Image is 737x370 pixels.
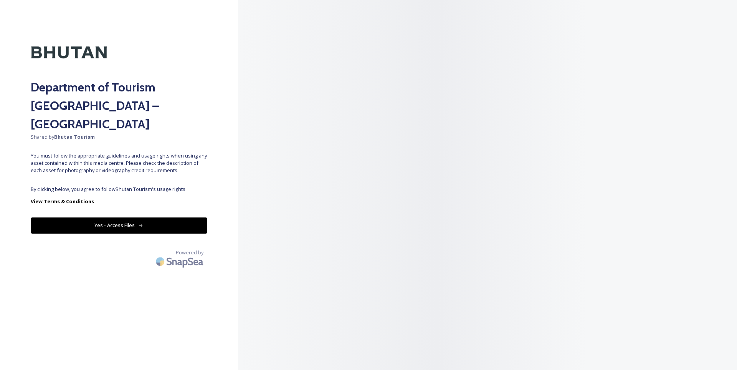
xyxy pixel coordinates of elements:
button: Yes - Access Files [31,217,207,233]
span: You must follow the appropriate guidelines and usage rights when using any asset contained within... [31,152,207,174]
img: Kingdom-of-Bhutan-Logo.png [31,31,107,74]
strong: Bhutan Tourism [54,133,95,140]
span: Powered by [176,249,203,256]
a: View Terms & Conditions [31,197,207,206]
span: Shared by [31,133,207,141]
h2: Department of Tourism [GEOGRAPHIC_DATA] – [GEOGRAPHIC_DATA] [31,78,207,133]
strong: View Terms & Conditions [31,198,94,205]
img: SnapSea Logo [154,252,207,270]
span: By clicking below, you agree to follow Bhutan Tourism 's usage rights. [31,186,207,193]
